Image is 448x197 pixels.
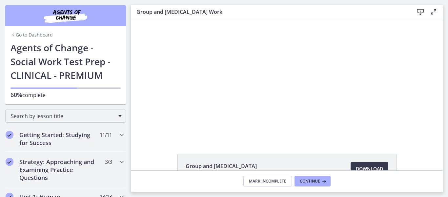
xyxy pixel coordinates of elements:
i: Completed [6,158,13,166]
a: Go to Dashboard [10,32,53,38]
span: 3 / 3 [105,158,112,166]
div: Search by lesson title [5,110,126,123]
span: 11 / 11 [100,131,112,139]
a: Download [351,162,388,175]
h2: Getting Started: Studying for Success [19,131,99,147]
span: Continue [300,179,320,184]
span: 60% [10,91,22,99]
span: 250 KB [186,170,257,175]
span: Group and [MEDICAL_DATA] [186,162,257,170]
h1: Agents of Change - Social Work Test Prep - CLINICAL - PREMIUM [10,41,121,82]
p: complete [10,91,121,99]
button: Mark Incomplete [243,176,292,186]
h2: Strategy: Approaching and Examining Practice Questions [19,158,99,182]
h3: Group and [MEDICAL_DATA] Work [136,8,403,16]
span: Download [356,165,383,173]
img: Agents of Change Social Work Test Prep [26,8,105,24]
button: Continue [295,176,331,186]
iframe: Video Lesson [131,19,443,139]
i: Completed [6,131,13,139]
span: Mark Incomplete [249,179,286,184]
span: Search by lesson title [11,112,115,120]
